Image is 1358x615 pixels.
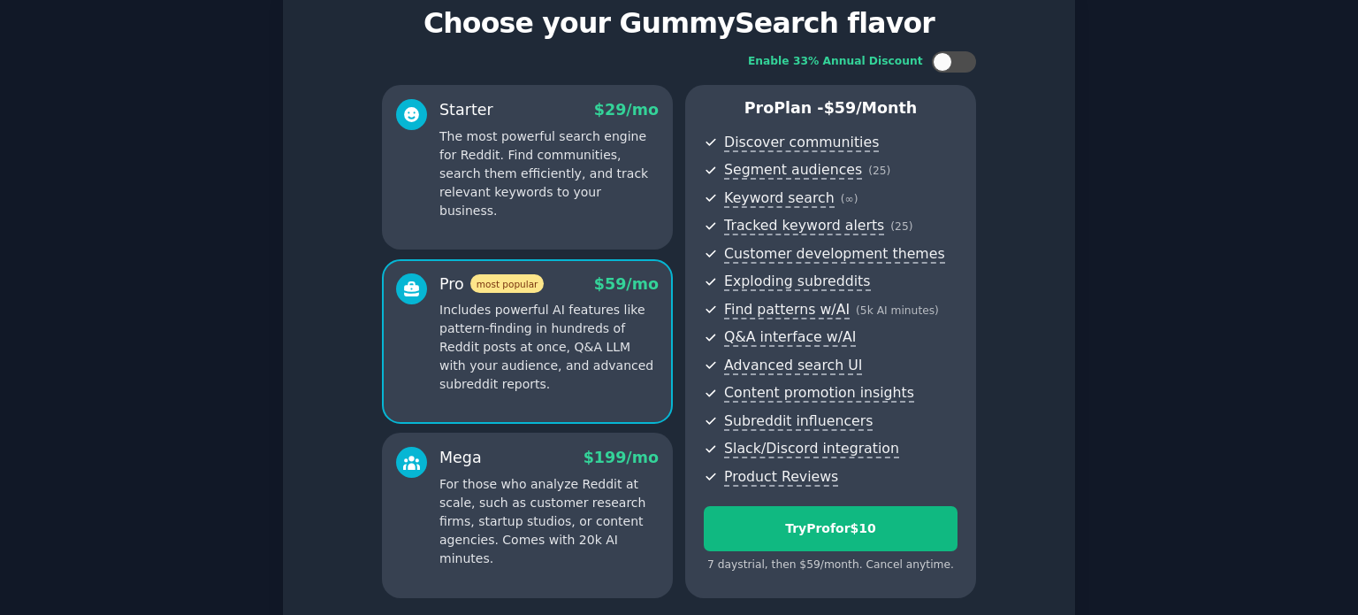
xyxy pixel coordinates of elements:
[724,245,945,264] span: Customer development themes
[724,328,856,347] span: Q&A interface w/AI
[439,99,493,121] div: Starter
[824,99,918,117] span: $ 59 /month
[724,273,870,291] span: Exploding subreddits
[439,273,544,296] div: Pro
[748,54,923,70] div: Enable 33% Annual Discount
[439,127,659,220] p: The most powerful search engine for Reddit. Find communities, search them efficiently, and track ...
[724,134,879,152] span: Discover communities
[584,449,659,466] span: $ 199 /mo
[724,412,873,431] span: Subreddit influencers
[301,8,1057,39] p: Choose your GummySearch flavor
[704,506,957,551] button: TryProfor$10
[724,301,850,319] span: Find patterns w/AI
[705,519,957,538] div: Try Pro for $10
[724,217,884,235] span: Tracked keyword alerts
[724,384,914,403] span: Content promotion insights
[724,468,838,487] span: Product Reviews
[724,161,862,180] span: Segment audiences
[704,557,957,573] div: 7 days trial, then $ 59 /month . Cancel anytime.
[868,165,890,177] span: ( 25 )
[439,447,482,469] div: Mega
[841,193,858,205] span: ( ∞ )
[856,304,939,317] span: ( 5k AI minutes )
[704,97,957,119] p: Pro Plan -
[594,275,659,293] span: $ 59 /mo
[594,101,659,119] span: $ 29 /mo
[724,357,862,375] span: Advanced search UI
[439,301,659,394] p: Includes powerful AI features like pattern-finding in hundreds of Reddit posts at once, Q&A LLM w...
[890,220,912,233] span: ( 25 )
[724,440,899,458] span: Slack/Discord integration
[724,189,835,208] span: Keyword search
[439,475,659,568] p: For those who analyze Reddit at scale, such as customer research firms, startup studios, or conte...
[470,274,545,293] span: most popular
